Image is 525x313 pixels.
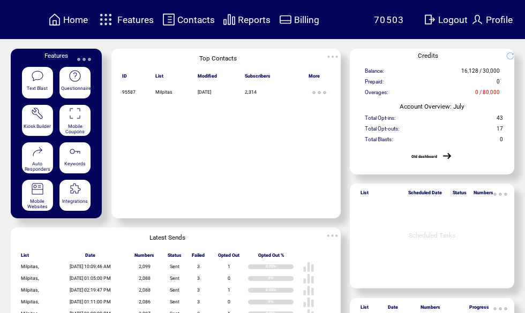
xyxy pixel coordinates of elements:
span: Prepaid: [365,79,384,88]
a: Integrations [59,180,91,211]
span: Total Opt-ins: [365,115,395,124]
span: Features [117,14,154,25]
img: text-blast.svg [31,70,44,82]
a: Reports [221,11,272,28]
a: Keywords [59,142,91,174]
span: 2,086 [139,299,151,304]
span: Milpitas, [21,299,39,304]
span: Opted Out % [258,253,284,261]
span: 0 [497,79,500,88]
img: integrations.svg [69,182,81,195]
span: Sent [170,299,179,304]
img: profile.svg [471,13,484,26]
img: coupons.svg [69,107,81,120]
a: Kiosk Builder [22,105,54,136]
span: 95587 [122,89,136,95]
a: Questionnaire [59,67,91,98]
span: List [21,253,29,261]
img: questionnaire.svg [69,70,81,82]
span: Subscribers [245,73,271,82]
div: 0.05% [266,288,294,293]
span: Milpitas, [21,287,39,293]
img: exit.svg [423,13,436,26]
span: Account Overview: July [400,103,464,110]
span: [DATE] 10:09:46 AM [70,264,111,269]
img: ellypsis.svg [309,82,330,103]
span: Logout [438,14,468,25]
a: Mobile Coupons [59,105,91,136]
span: Integrations [62,199,88,204]
span: Sent [170,264,179,269]
img: creidtcard.svg [279,13,292,26]
span: 0 / 80,000 [475,89,500,98]
span: 2,314 [245,89,257,95]
span: 43 [497,115,503,124]
img: poll%20-%20white.svg [303,261,314,273]
span: [DATE] 01:11:00 PM [70,299,111,304]
span: Contacts [177,14,215,25]
img: features.svg [96,11,115,28]
span: Keywords [64,161,86,166]
span: 2,088 [139,287,151,293]
img: poll%20-%20white.svg [303,296,314,308]
span: Failed [192,253,205,261]
span: Features [44,52,68,59]
img: auto-responders.svg [31,145,44,158]
img: poll%20-%20white.svg [303,273,314,285]
a: Features [95,9,155,30]
span: Latest Sends [149,234,185,241]
img: home.svg [48,13,61,26]
a: Logout [422,11,469,28]
a: Billing [277,11,321,28]
img: tool%201.svg [31,107,44,120]
span: Overages: [365,89,388,98]
span: 2,088 [139,276,151,281]
span: ID [122,73,127,82]
div: 0% [268,300,294,304]
span: Mobile Coupons [65,124,85,134]
span: 16,128 / 30,000 [461,68,500,77]
a: Auto Responders [22,142,54,174]
a: Profile [469,11,514,28]
span: 17 [497,126,503,135]
span: Milpitas, [21,276,39,281]
a: Mobile Websites [22,180,54,211]
span: Home [63,14,88,25]
img: ellypsis.svg [490,184,511,205]
span: Text Blast [27,86,48,91]
span: Kiosk Builder [24,124,51,129]
span: 1 [228,264,230,269]
img: ellypsis.svg [73,49,95,70]
div: 0% [268,276,294,281]
span: Mobile Websites [27,199,48,209]
span: Status [453,190,467,199]
a: Text Blast [22,67,54,98]
span: Total Opt-outs: [365,126,399,135]
span: 1 [228,287,230,293]
img: ellypsis.svg [325,49,341,65]
span: Profile [486,14,513,25]
img: ellypsis.svg [324,227,341,244]
span: Scheduled Date [408,190,442,199]
span: [DATE] 01:05:00 PM [70,276,111,281]
span: List [361,190,369,199]
span: Balance: [365,68,384,77]
span: More [309,73,320,82]
span: Numbers [474,190,493,199]
span: 0 [500,136,503,146]
span: Progress [469,304,489,313]
span: 0 [228,299,230,304]
span: Auto Responders [25,161,50,172]
span: Milpitas, [21,264,39,269]
span: 3 [197,287,200,293]
span: Credits [418,52,438,59]
span: Numbers [421,304,440,313]
span: Modified [198,73,217,82]
span: Date [388,304,398,313]
img: refresh.png [506,52,520,60]
img: mobile-websites.svg [31,182,44,195]
span: Total Blasts: [365,136,393,146]
img: chart.svg [223,13,236,26]
a: Contacts [161,11,216,28]
img: contacts.svg [162,13,175,26]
